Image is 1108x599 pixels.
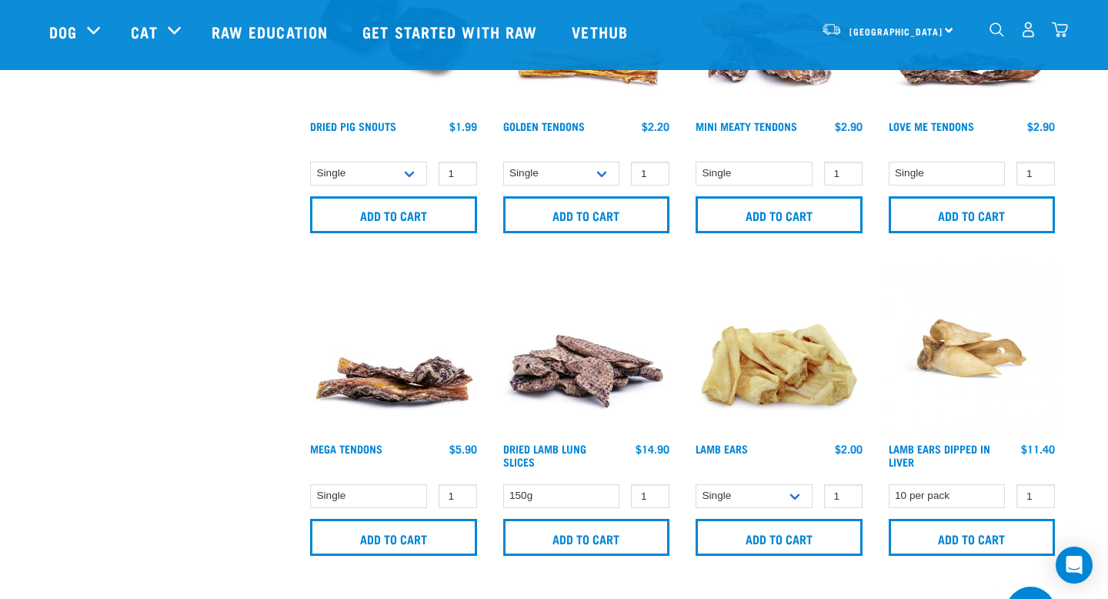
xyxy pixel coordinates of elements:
[499,261,674,436] img: 1303 Lamb Lung Slices 01
[1021,443,1055,455] div: $11.40
[503,123,585,129] a: Golden Tendons
[310,446,382,451] a: Mega Tendons
[889,123,974,129] a: Love Me Tendons
[310,123,396,129] a: Dried Pig Snouts
[503,519,670,556] input: Add to cart
[642,120,669,132] div: $2.20
[696,196,863,233] input: Add to cart
[849,28,943,34] span: [GEOGRAPHIC_DATA]
[503,446,586,463] a: Dried Lamb Lung Slices
[310,196,477,233] input: Add to cart
[1027,120,1055,132] div: $2.90
[696,446,748,451] a: Lamb Ears
[1052,22,1068,38] img: home-icon@2x.png
[824,162,863,186] input: 1
[696,519,863,556] input: Add to cart
[835,120,863,132] div: $2.90
[196,1,347,62] a: Raw Education
[439,162,477,186] input: 1
[631,162,669,186] input: 1
[1016,162,1055,186] input: 1
[824,484,863,508] input: 1
[310,519,477,556] input: Add to cart
[821,22,842,36] img: van-moving.png
[347,1,556,62] a: Get started with Raw
[439,484,477,508] input: 1
[49,20,77,43] a: Dog
[1020,22,1036,38] img: user.png
[835,443,863,455] div: $2.00
[1016,484,1055,508] input: 1
[449,443,477,455] div: $5.90
[889,196,1056,233] input: Add to cart
[556,1,647,62] a: Vethub
[889,446,990,463] a: Lamb Ears Dipped in Liver
[131,20,157,43] a: Cat
[631,484,669,508] input: 1
[990,22,1004,37] img: home-icon-1@2x.png
[636,443,669,455] div: $14.90
[692,261,866,436] img: Pile Of Lamb Ears Treat For Pets
[696,123,797,129] a: Mini Meaty Tendons
[885,261,1060,436] img: Lamb Ear Dipped Liver
[503,196,670,233] input: Add to cart
[306,261,481,436] img: 1295 Mega Tendons 01
[889,519,1056,556] input: Add to cart
[1056,547,1093,584] div: Open Intercom Messenger
[449,120,477,132] div: $1.99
